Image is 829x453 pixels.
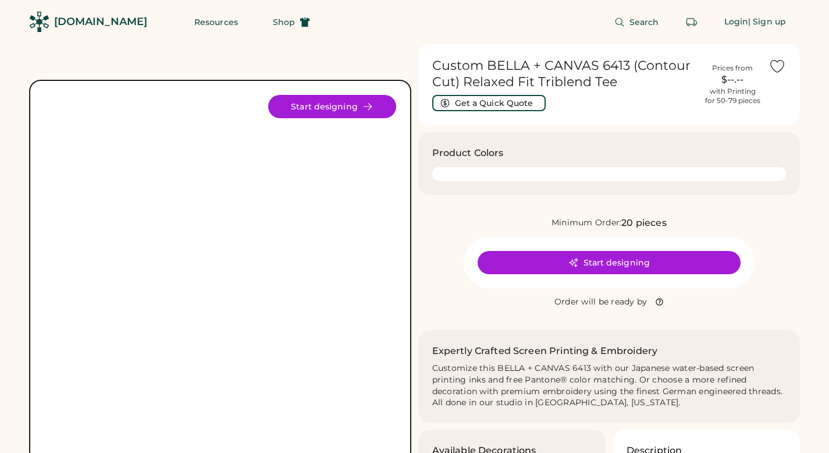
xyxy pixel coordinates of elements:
[552,217,622,229] div: Minimum Order:
[554,296,647,308] div: Order will be ready by
[629,18,659,26] span: Search
[703,73,762,87] div: $--.--
[259,10,324,34] button: Shop
[432,344,658,358] h2: Expertly Crafted Screen Printing & Embroidery
[478,251,741,274] button: Start designing
[724,16,749,28] div: Login
[268,95,396,118] button: Start designing
[748,16,786,28] div: | Sign up
[273,18,295,26] span: Shop
[432,95,546,111] button: Get a Quick Quote
[54,15,147,29] div: [DOMAIN_NAME]
[29,12,49,32] img: Rendered Logo - Screens
[705,87,760,105] div: with Printing for 50-79 pieces
[432,363,787,409] div: Customize this BELLA + CANVAS 6413 with our Japanese water-based screen printing inks and free Pa...
[44,95,396,447] div: 6413 Style Image
[600,10,673,34] button: Search
[180,10,252,34] button: Resources
[680,10,703,34] button: Retrieve an order
[44,95,396,447] img: BELLA + CANVAS 6413 Product Image
[432,58,697,90] h1: Custom BELLA + CANVAS 6413 (Contour Cut) Relaxed Fit Triblend Tee
[712,63,753,73] div: Prices from
[621,216,666,230] div: 20 pieces
[432,146,504,160] h3: Product Colors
